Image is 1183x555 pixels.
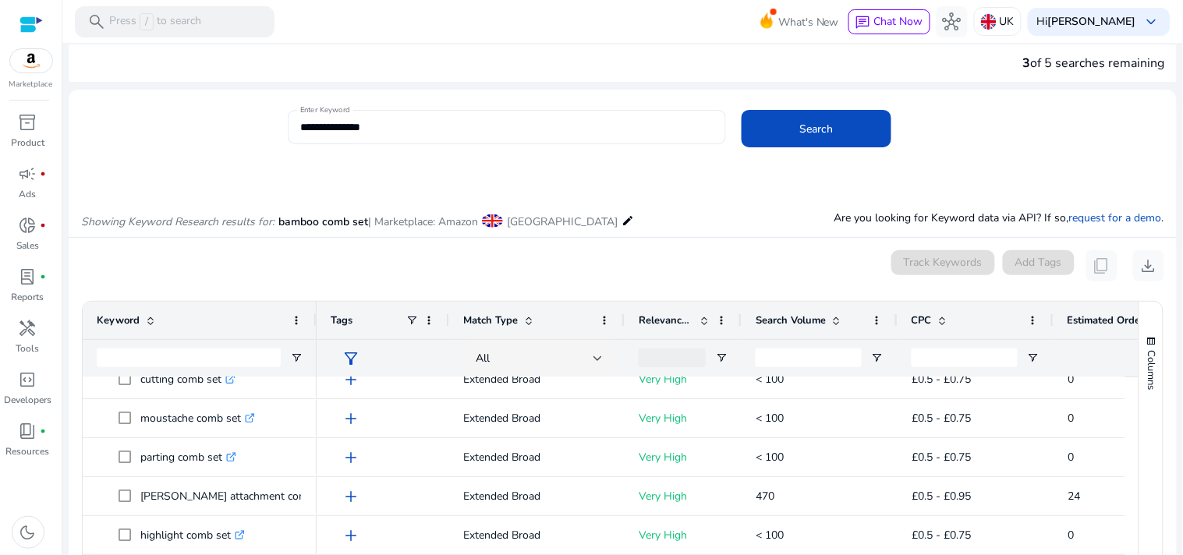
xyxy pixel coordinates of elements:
span: £0.5 - £0.95 [912,489,971,504]
p: Developers [4,393,51,407]
p: UK [1000,8,1015,35]
p: Product [11,136,44,150]
button: hub [937,6,968,37]
span: download [1139,256,1158,275]
span: What's New [778,9,839,36]
p: Very High [639,441,728,473]
span: Relevance Score [639,313,693,327]
span: keyboard_arrow_down [1142,12,1161,31]
span: Estimated Orders/Month [1068,313,1161,327]
span: Columns [1145,350,1159,390]
span: Chat Now [874,14,923,29]
span: Search [800,121,834,137]
span: [GEOGRAPHIC_DATA] [507,214,618,229]
span: search [87,12,106,31]
span: 0 [1068,528,1074,543]
span: Keyword [97,313,140,327]
b: [PERSON_NAME] [1048,14,1136,29]
p: parting comb set [140,441,236,473]
p: Reports [12,290,44,304]
span: chat [855,15,871,30]
span: handyman [19,319,37,338]
p: Extended Broad [463,480,611,512]
button: chatChat Now [848,9,930,34]
span: lab_profile [19,267,37,286]
span: Tags [331,313,352,327]
span: 0 [1068,372,1074,387]
p: Resources [6,444,50,458]
span: add [342,448,360,467]
span: Search Volume [756,313,826,327]
span: < 100 [756,411,784,426]
span: 0 [1068,411,1074,426]
p: highlight comb set [140,519,245,551]
input: CPC Filter Input [912,348,1018,367]
p: [PERSON_NAME] attachment comb set [140,480,346,512]
div: of 5 searches remaining [1023,54,1165,72]
span: | Marketplace: Amazon [368,214,478,229]
i: Showing Keyword Research results for: [81,214,274,229]
span: < 100 [756,372,784,387]
span: / [140,13,154,30]
img: amazon.svg [10,49,52,72]
span: filter_alt [342,349,360,368]
span: bamboo comb set [278,214,368,229]
span: add [342,487,360,506]
p: Very High [639,519,728,551]
span: 0 [1068,450,1074,465]
p: Extended Broad [463,402,611,434]
span: 24 [1068,489,1080,504]
p: cutting comb set [140,363,236,395]
span: dark_mode [19,523,37,542]
button: Open Filter Menu [715,352,728,364]
input: Keyword Filter Input [97,348,281,367]
p: Tools [16,341,40,355]
mat-label: Enter Keyword [300,104,350,115]
input: Search Volume Filter Input [756,348,862,367]
span: 3 [1023,55,1031,72]
mat-icon: edit [622,211,634,230]
span: fiber_manual_record [41,428,47,434]
p: Sales [16,239,39,253]
span: 470 [756,489,774,504]
a: request for a demo [1069,210,1162,225]
button: Search [742,110,891,147]
span: fiber_manual_record [41,171,47,177]
span: fiber_manual_record [41,274,47,280]
span: book_4 [19,422,37,440]
p: Ads [19,187,37,201]
span: hub [943,12,962,31]
p: Extended Broad [463,441,611,473]
span: All [476,351,490,366]
button: Open Filter Menu [1027,352,1040,364]
span: < 100 [756,450,784,465]
span: campaign [19,164,37,183]
p: Hi [1037,16,1136,27]
span: inventory_2 [19,113,37,132]
button: Open Filter Menu [871,352,884,364]
span: £0.5 - £0.75 [912,450,971,465]
p: Very High [639,480,728,512]
button: download [1133,250,1164,281]
p: Press to search [109,13,201,30]
p: moustache comb set [140,402,255,434]
span: code_blocks [19,370,37,389]
span: £0.5 - £0.75 [912,411,971,426]
p: Marketplace [9,79,53,90]
span: £0.5 - £0.75 [912,528,971,543]
span: add [342,370,360,389]
span: fiber_manual_record [41,222,47,228]
span: add [342,526,360,545]
p: Are you looking for Keyword data via API? If so, . [834,210,1164,226]
span: donut_small [19,216,37,235]
span: < 100 [756,528,784,543]
button: Open Filter Menu [290,352,303,364]
p: Extended Broad [463,363,611,395]
p: Very High [639,363,728,395]
p: Very High [639,402,728,434]
img: uk.svg [981,14,997,30]
p: Extended Broad [463,519,611,551]
span: £0.5 - £0.75 [912,372,971,387]
span: add [342,409,360,428]
span: CPC [912,313,932,327]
